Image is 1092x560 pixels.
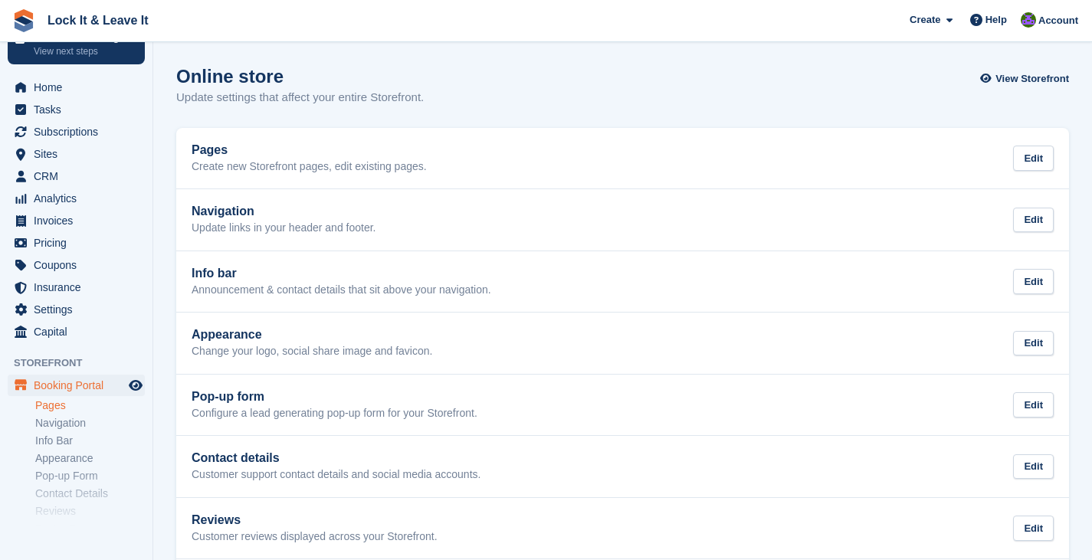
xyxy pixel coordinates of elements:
[192,345,432,359] p: Change your logo, social share image and favicon.
[984,66,1069,91] a: View Storefront
[192,328,432,342] h2: Appearance
[34,254,126,276] span: Coupons
[1021,12,1036,28] img: Connor Allan
[8,232,145,254] a: menu
[176,251,1069,313] a: Info bar Announcement & contact details that sit above your navigation. Edit
[985,12,1007,28] span: Help
[192,451,480,465] h2: Contact details
[1013,208,1054,233] div: Edit
[34,121,126,142] span: Subscriptions
[192,267,491,280] h2: Info bar
[34,375,126,396] span: Booking Portal
[8,299,145,320] a: menu
[34,188,126,209] span: Analytics
[34,232,126,254] span: Pricing
[8,121,145,142] a: menu
[192,390,477,404] h2: Pop-up form
[1013,146,1054,171] div: Edit
[35,416,145,431] a: Navigation
[41,8,155,33] a: Lock It & Leave It
[14,355,152,371] span: Storefront
[995,71,1069,87] span: View Storefront
[176,89,424,106] p: Update settings that affect your entire Storefront.
[176,498,1069,559] a: Reviews Customer reviews displayed across your Storefront. Edit
[34,77,126,98] span: Home
[192,143,427,157] h2: Pages
[35,434,145,448] a: Info Bar
[8,254,145,276] a: menu
[1013,392,1054,418] div: Edit
[34,210,126,231] span: Invoices
[34,143,126,165] span: Sites
[8,277,145,298] a: menu
[34,99,126,120] span: Tasks
[1038,13,1078,28] span: Account
[34,277,126,298] span: Insurance
[35,451,145,466] a: Appearance
[34,31,125,42] p: Your onboarding
[8,321,145,342] a: menu
[35,486,145,501] a: Contact Details
[176,189,1069,251] a: Navigation Update links in your header and footer. Edit
[34,299,126,320] span: Settings
[192,407,477,421] p: Configure a lead generating pop-up form for your Storefront.
[176,436,1069,497] a: Contact details Customer support contact details and social media accounts. Edit
[192,513,438,527] h2: Reviews
[126,376,145,395] a: Preview store
[192,283,491,297] p: Announcement & contact details that sit above your navigation.
[176,375,1069,436] a: Pop-up form Configure a lead generating pop-up form for your Storefront. Edit
[192,160,427,174] p: Create new Storefront pages, edit existing pages.
[1013,269,1054,294] div: Edit
[192,468,480,482] p: Customer support contact details and social media accounts.
[8,99,145,120] a: menu
[35,504,145,519] a: Reviews
[192,221,376,235] p: Update links in your header and footer.
[35,469,145,483] a: Pop-up Form
[34,321,126,342] span: Capital
[176,313,1069,374] a: Appearance Change your logo, social share image and favicon. Edit
[8,24,145,64] a: Your onboarding View next steps
[8,210,145,231] a: menu
[176,66,424,87] h1: Online store
[8,143,145,165] a: menu
[35,522,145,536] a: Footer Banner
[1013,331,1054,356] div: Edit
[8,375,145,396] a: menu
[1013,454,1054,480] div: Edit
[35,398,145,413] a: Pages
[8,77,145,98] a: menu
[34,44,125,58] p: View next steps
[12,9,35,32] img: stora-icon-8386f47178a22dfd0bd8f6a31ec36ba5ce8667c1dd55bd0f319d3a0aa187defe.svg
[8,165,145,187] a: menu
[1013,516,1054,541] div: Edit
[8,188,145,209] a: menu
[34,165,126,187] span: CRM
[176,128,1069,189] a: Pages Create new Storefront pages, edit existing pages. Edit
[192,530,438,544] p: Customer reviews displayed across your Storefront.
[910,12,940,28] span: Create
[192,205,376,218] h2: Navigation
